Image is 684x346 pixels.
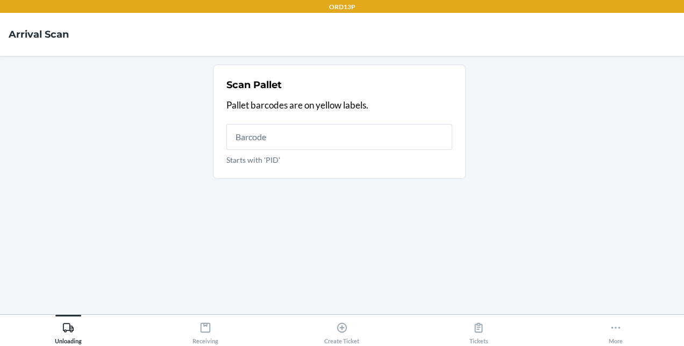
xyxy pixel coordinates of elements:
[193,318,218,344] div: Receiving
[410,315,547,344] button: Tickets
[274,315,410,344] button: Create Ticket
[226,98,452,112] p: Pallet barcodes are on yellow labels.
[226,154,452,165] p: Starts with 'PID'
[226,124,452,150] input: Starts with 'PID'
[324,318,359,344] div: Create Ticket
[137,315,273,344] button: Receiving
[9,27,69,41] h4: Arrival Scan
[547,315,684,344] button: More
[469,318,488,344] div: Tickets
[226,78,282,92] h2: Scan Pallet
[609,318,623,344] div: More
[329,2,355,12] p: ORD13P
[55,318,82,344] div: Unloading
